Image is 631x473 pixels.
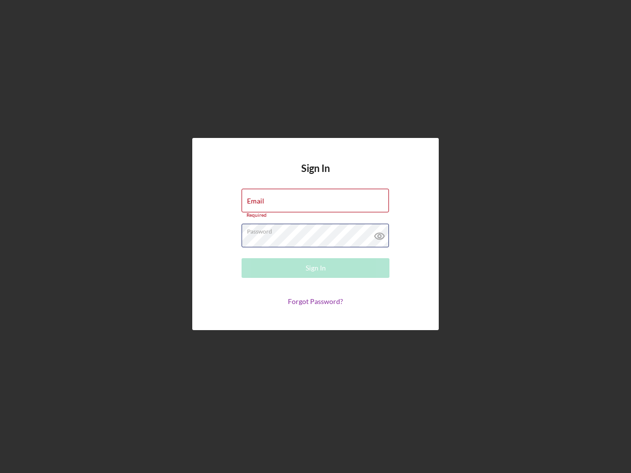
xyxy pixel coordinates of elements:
a: Forgot Password? [288,297,343,305]
label: Email [247,197,264,205]
div: Sign In [306,258,326,278]
h4: Sign In [301,163,330,189]
button: Sign In [242,258,389,278]
label: Password [247,224,389,235]
div: Required [242,212,389,218]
